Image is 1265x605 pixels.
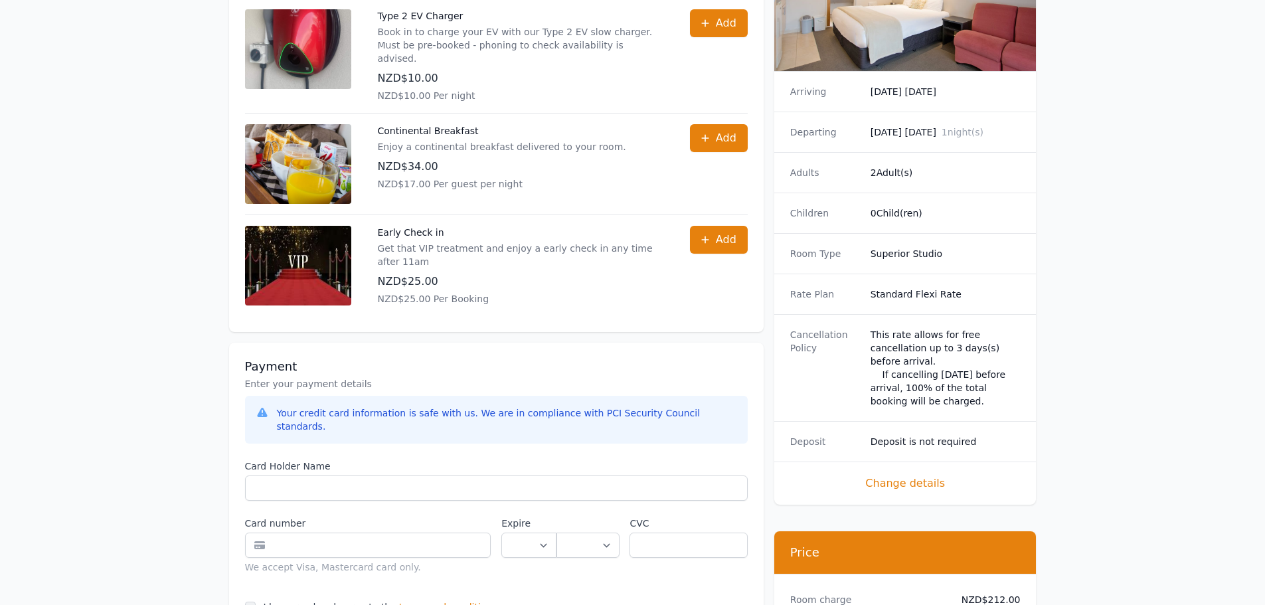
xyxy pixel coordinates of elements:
[245,517,491,530] label: Card number
[245,359,748,375] h3: Payment
[871,247,1021,260] dd: Superior Studio
[245,561,491,574] div: We accept Visa, Mastercard card only.
[942,127,983,137] span: 1 night(s)
[245,124,351,204] img: Continental Breakfast
[630,517,747,530] label: CVC
[501,517,556,530] label: Expire
[790,85,860,98] dt: Arriving
[378,9,663,23] p: Type 2 EV Charger
[790,166,860,179] dt: Adults
[790,126,860,139] dt: Departing
[378,292,663,305] p: NZD$25.00 Per Booking
[871,126,1021,139] dd: [DATE] [DATE]
[378,124,626,137] p: Continental Breakfast
[556,517,619,530] label: .
[871,435,1021,448] dd: Deposit is not required
[690,124,748,152] button: Add
[277,406,737,433] div: Your credit card information is safe with us. We are in compliance with PCI Security Council stan...
[871,207,1021,220] dd: 0 Child(ren)
[378,226,663,239] p: Early Check in
[790,207,860,220] dt: Children
[716,15,736,31] span: Add
[790,475,1021,491] span: Change details
[245,460,748,473] label: Card Holder Name
[871,288,1021,301] dd: Standard Flexi Rate
[871,328,1021,408] div: This rate allows for free cancellation up to 3 days(s) before arrival. If cancelling [DATE] befor...
[378,140,626,153] p: Enjoy a continental breakfast delivered to your room.
[245,226,351,305] img: Early Check in
[378,70,663,86] p: NZD$10.00
[716,232,736,248] span: Add
[790,435,860,448] dt: Deposit
[378,177,626,191] p: NZD$17.00 Per guest per night
[871,166,1021,179] dd: 2 Adult(s)
[378,25,663,65] p: Book in to charge your EV with our Type 2 EV slow charger. Must be pre-booked - phoning to check ...
[871,85,1021,98] dd: [DATE] [DATE]
[378,89,663,102] p: NZD$10.00 Per night
[716,130,736,146] span: Add
[690,226,748,254] button: Add
[790,328,860,408] dt: Cancellation Policy
[690,9,748,37] button: Add
[790,247,860,260] dt: Room Type
[378,159,626,175] p: NZD$34.00
[245,377,748,390] p: Enter your payment details
[245,9,351,89] img: Type 2 EV Charger
[378,274,663,290] p: NZD$25.00
[790,545,1021,561] h3: Price
[790,288,860,301] dt: Rate Plan
[378,242,663,268] p: Get that VIP treatment and enjoy a early check in any time after 11am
